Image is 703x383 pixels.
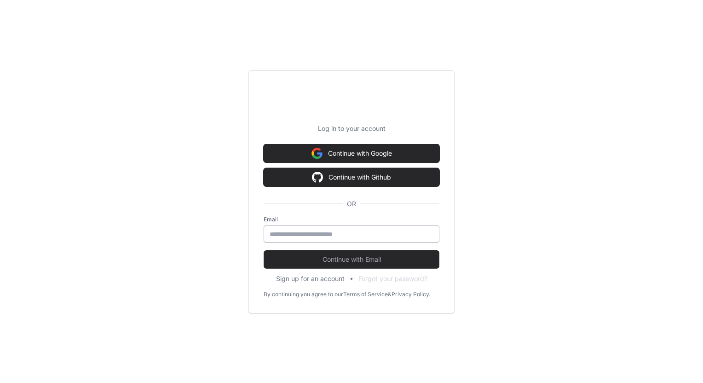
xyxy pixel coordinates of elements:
a: Privacy Policy. [392,291,430,298]
button: Continue with Email [264,250,439,269]
span: OR [343,199,360,208]
a: Terms of Service [343,291,388,298]
button: Forgot your password? [358,274,427,283]
button: Continue with Google [264,144,439,163]
img: Sign in with google [311,144,323,163]
div: & [388,291,392,298]
button: Sign up for an account [276,274,345,283]
label: Email [264,216,439,223]
p: Log in to your account [264,124,439,133]
div: By continuing you agree to our [264,291,343,298]
span: Continue with Email [264,255,439,264]
img: Sign in with google [312,168,323,186]
button: Continue with Github [264,168,439,186]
